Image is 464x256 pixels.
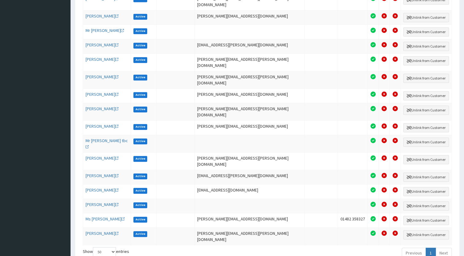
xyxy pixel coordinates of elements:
td: [PERSON_NAME][EMAIL_ADDRESS][DOMAIN_NAME] [195,10,305,25]
button: Unlink from Customer [403,123,449,132]
button: Unlink from Customer [403,187,449,196]
button: Unlink from Customer [403,56,449,65]
button: Unlink from Customer [403,201,449,211]
a: Mr [PERSON_NAME] tbc [86,138,128,149]
button: Unlink from Customer [403,91,449,100]
td: [PERSON_NAME][EMAIL_ADDRESS][PERSON_NAME][DOMAIN_NAME] [195,53,305,71]
a: [PERSON_NAME] [86,155,119,161]
label: Active [133,14,147,19]
label: Active [133,231,147,237]
button: Unlink from Customer [403,216,449,225]
a: [PERSON_NAME] [86,42,119,48]
label: Active [133,173,147,179]
label: Active [133,92,147,98]
a: [PERSON_NAME] [86,202,119,207]
td: [PERSON_NAME][EMAIL_ADDRESS][DOMAIN_NAME] [195,88,305,103]
td: [PERSON_NAME][EMAIL_ADDRESS][PERSON_NAME][DOMAIN_NAME] [195,152,305,170]
button: Unlink from Customer [403,42,449,51]
td: [PERSON_NAME][EMAIL_ADDRESS][DOMAIN_NAME] [195,213,305,227]
a: [PERSON_NAME] [86,13,119,19]
a: Ms [PERSON_NAME] [86,216,125,222]
button: Unlink from Customer [403,27,449,37]
td: [PERSON_NAME][EMAIL_ADDRESS][PERSON_NAME][DOMAIN_NAME] [195,71,305,88]
a: [PERSON_NAME] [86,173,119,178]
button: Unlink from Customer [403,230,449,239]
td: [PERSON_NAME][EMAIL_ADDRESS][DOMAIN_NAME] [195,120,305,135]
button: Unlink from Customer [403,138,449,147]
label: Active [133,188,147,193]
label: Active [133,138,147,144]
td: 01482 358327 [338,213,368,227]
label: Active [133,107,147,112]
label: Active [133,57,147,63]
td: [EMAIL_ADDRESS][DOMAIN_NAME] [195,184,305,199]
td: [EMAIL_ADDRESS][PERSON_NAME][DOMAIN_NAME] [195,170,305,184]
a: [PERSON_NAME] [86,123,119,129]
a: [PERSON_NAME] [86,106,119,111]
label: Active [133,124,147,130]
label: Active [133,217,147,222]
a: [PERSON_NAME] [86,231,119,236]
a: Mr [PERSON_NAME] [86,28,124,33]
a: [PERSON_NAME] [86,74,119,80]
td: [PERSON_NAME][EMAIL_ADDRESS][PERSON_NAME][DOMAIN_NAME] [195,103,305,120]
td: [EMAIL_ADDRESS][PERSON_NAME][DOMAIN_NAME] [195,39,305,53]
label: Active [133,75,147,80]
button: Unlink from Customer [403,106,449,115]
label: Active [133,28,147,34]
a: [PERSON_NAME] [86,187,119,193]
button: Unlink from Customer [403,13,449,22]
button: Unlink from Customer [403,155,449,164]
a: [PERSON_NAME] [86,56,119,62]
td: [PERSON_NAME][EMAIL_ADDRESS][PERSON_NAME][DOMAIN_NAME] [195,227,305,245]
label: Active [133,43,147,48]
button: Unlink from Customer [403,173,449,182]
label: Active [133,202,147,208]
label: Active [133,156,147,161]
a: [PERSON_NAME] [86,91,119,97]
button: Unlink from Customer [403,74,449,83]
